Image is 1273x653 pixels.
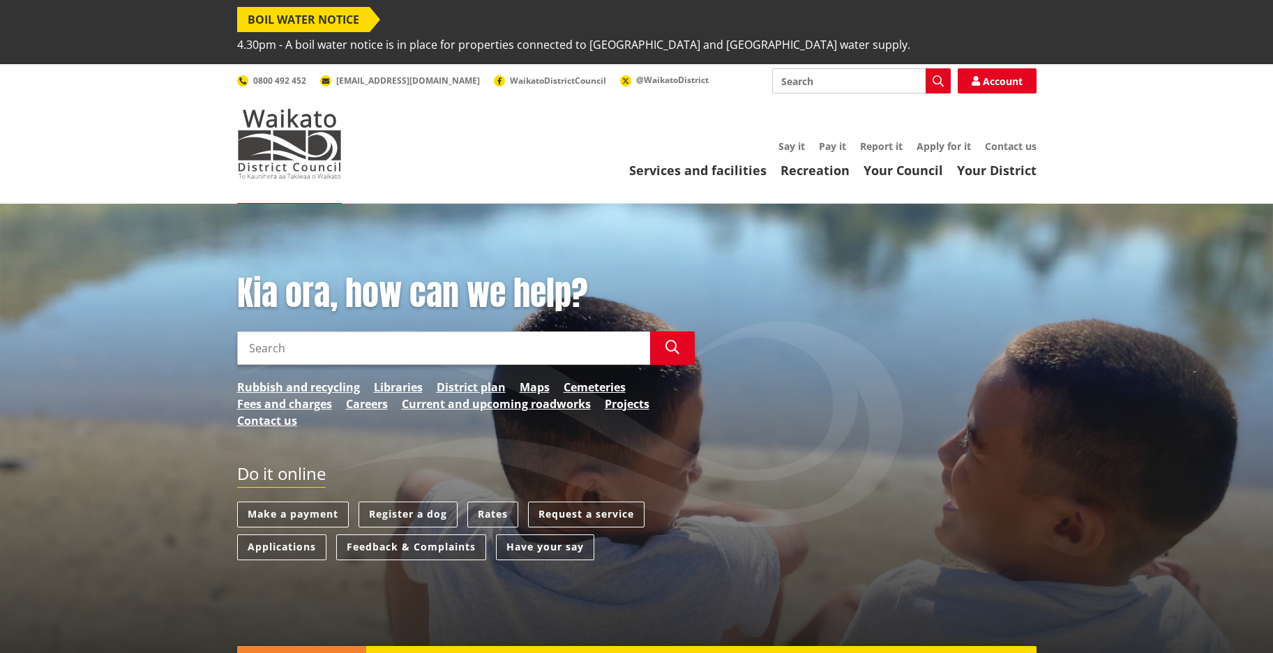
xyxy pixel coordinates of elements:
[496,534,594,560] a: Have your say
[374,379,423,396] a: Libraries
[237,75,306,87] a: 0800 492 452
[985,140,1037,153] a: Contact us
[237,32,910,57] span: 4.30pm - A boil water notice is in place for properties connected to [GEOGRAPHIC_DATA] and [GEOGR...
[636,74,709,86] span: @WaikatoDistrict
[467,502,518,527] a: Rates
[336,534,486,560] a: Feedback & Complaints
[520,379,550,396] a: Maps
[917,140,971,153] a: Apply for it
[772,68,951,93] input: Search input
[237,331,650,365] input: Search input
[564,379,626,396] a: Cemeteries
[510,75,606,87] span: WaikatoDistrictCouncil
[237,396,332,412] a: Fees and charges
[237,379,360,396] a: Rubbish and recycling
[402,396,591,412] a: Current and upcoming roadworks
[359,502,458,527] a: Register a dog
[778,140,805,153] a: Say it
[237,7,370,32] span: BOIL WATER NOTICE
[781,162,850,179] a: Recreation
[237,502,349,527] a: Make a payment
[437,379,506,396] a: District plan
[958,68,1037,93] a: Account
[819,140,846,153] a: Pay it
[957,162,1037,179] a: Your District
[864,162,943,179] a: Your Council
[620,74,709,86] a: @WaikatoDistrict
[860,140,903,153] a: Report it
[237,464,326,488] h2: Do it online
[629,162,767,179] a: Services and facilities
[346,396,388,412] a: Careers
[605,396,649,412] a: Projects
[336,75,480,87] span: [EMAIL_ADDRESS][DOMAIN_NAME]
[253,75,306,87] span: 0800 492 452
[528,502,645,527] a: Request a service
[237,534,326,560] a: Applications
[320,75,480,87] a: [EMAIL_ADDRESS][DOMAIN_NAME]
[237,273,695,314] h1: Kia ora, how can we help?
[494,75,606,87] a: WaikatoDistrictCouncil
[237,109,342,179] img: Waikato District Council - Te Kaunihera aa Takiwaa o Waikato
[237,412,297,429] a: Contact us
